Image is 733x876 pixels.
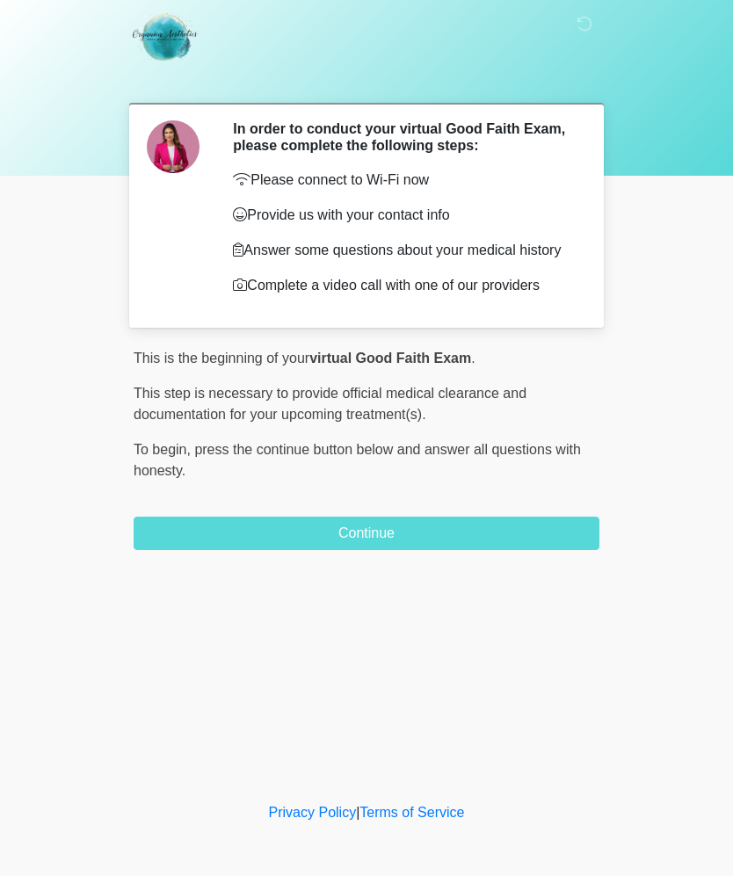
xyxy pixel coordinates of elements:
span: press the continue button below and answer all questions with honesty. [134,442,581,478]
span: To begin, [134,442,194,457]
span: . [471,351,475,366]
a: Privacy Policy [269,805,357,820]
p: Complete a video call with one of our providers [233,275,573,296]
p: Answer some questions about your medical history [233,240,573,261]
a: Terms of Service [359,805,464,820]
strong: virtual Good Faith Exam [309,351,471,366]
p: Provide us with your contact info [233,205,573,226]
p: Please connect to Wi-Fi now [233,170,573,191]
h1: ‎ ‎ ‎ [120,63,613,96]
img: Agent Avatar [147,120,200,173]
img: Organica Aesthetics Logo [116,13,214,62]
span: This is the beginning of your [134,351,309,366]
span: This step is necessary to provide official medical clearance and documentation for your upcoming ... [134,386,526,422]
a: | [356,805,359,820]
button: Continue [134,517,599,550]
h2: In order to conduct your virtual Good Faith Exam, please complete the following steps: [233,120,573,154]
